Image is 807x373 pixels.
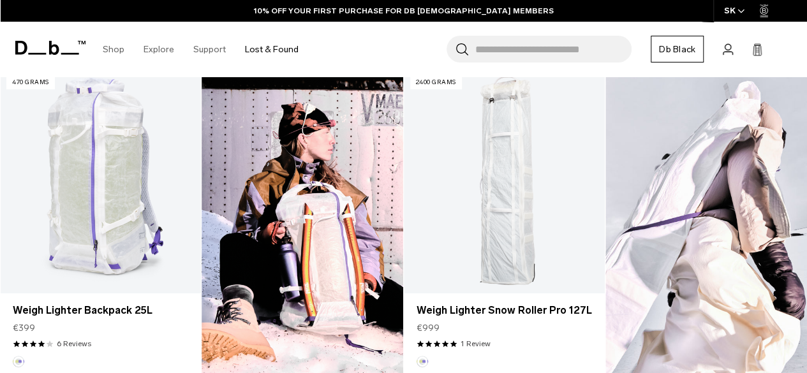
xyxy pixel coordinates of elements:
a: 1 reviews [461,338,491,349]
a: Lost & Found [245,27,299,72]
p: 2400 grams [410,76,462,89]
a: 6 reviews [57,338,91,349]
a: Shop [103,27,124,72]
button: Aurora [13,356,24,367]
a: Explore [144,27,174,72]
a: Support [193,27,226,72]
a: Weigh Lighter Backpack 25L [13,303,188,318]
a: Weigh Lighter Snow Roller Pro 127L [404,69,605,293]
a: Db Black [651,36,704,62]
a: 10% OFF YOUR FIRST PURCHASE FOR DB [DEMOGRAPHIC_DATA] MEMBERS [254,5,554,17]
p: 470 grams [6,76,55,89]
span: €399 [13,321,35,335]
nav: Main Navigation [93,22,308,77]
span: €999 [417,321,440,335]
button: Aurora [417,356,428,367]
a: Weigh Lighter Snow Roller Pro 127L [417,303,592,318]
